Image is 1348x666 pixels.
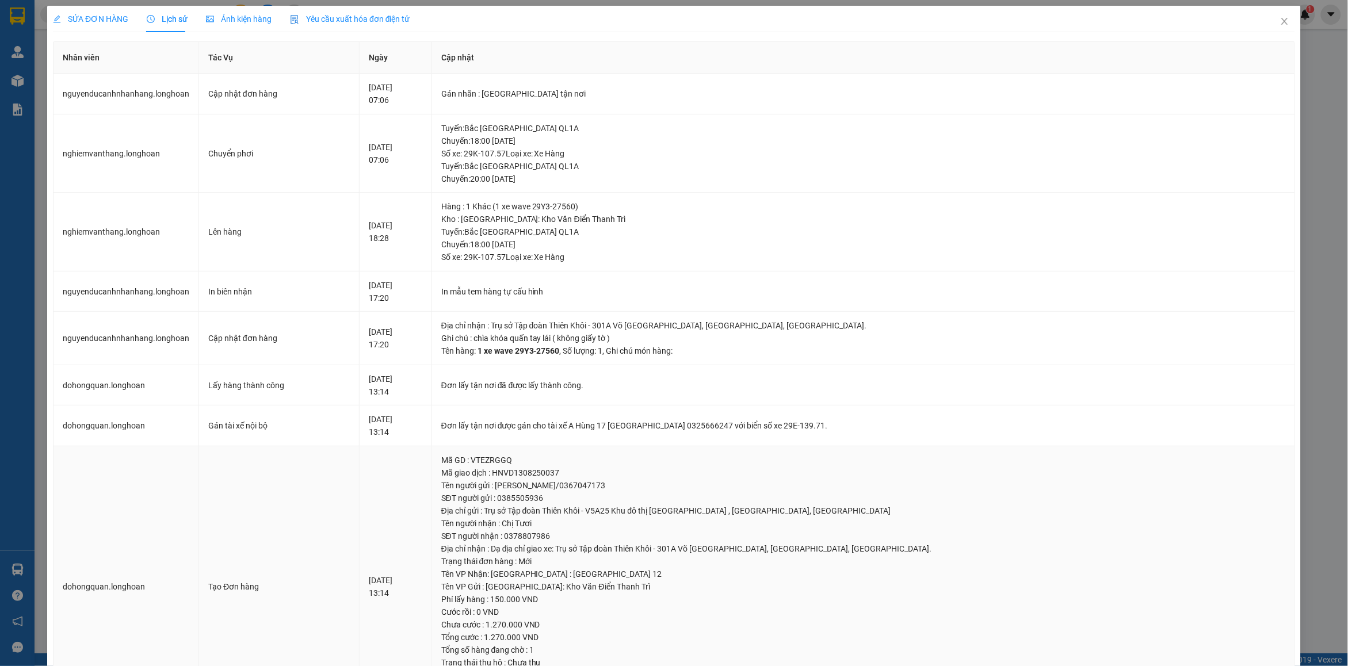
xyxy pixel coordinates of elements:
div: Mã giao dịch : HNVD1308250037 [441,466,1285,479]
div: Tổng cước : 1.270.000 VND [441,631,1285,644]
div: Cước rồi : 0 VND [441,606,1285,618]
span: 1 [598,346,603,355]
div: [DATE] 13:14 [369,373,422,398]
td: nghiemvanthang.longhoan [54,193,199,271]
div: Đơn lấy tận nơi được gán cho tài xế A Hùng 17 [GEOGRAPHIC_DATA] 0325666247 với biển số xe 29E-139... [441,419,1285,432]
button: Close [1269,6,1301,38]
div: [DATE] 13:14 [369,413,422,438]
span: Ảnh kiện hàng [206,14,272,24]
th: Tác Vụ [199,42,360,74]
div: Địa chỉ nhận : Trụ sở Tập đoàn Thiên Khôi - 301A Võ [GEOGRAPHIC_DATA], [GEOGRAPHIC_DATA], [GEOGRA... [441,319,1285,332]
td: nghiemvanthang.longhoan [54,114,199,193]
div: Lấy hàng thành công [208,379,350,392]
div: Chuyển phơi [208,147,350,160]
div: Kho : [GEOGRAPHIC_DATA]: Kho Văn Điển Thanh Trì [441,213,1285,225]
div: Cập nhật đơn hàng [208,332,350,345]
div: In mẫu tem hàng tự cấu hình [441,285,1285,298]
th: Cập nhật [432,42,1295,74]
div: Đơn lấy tận nơi đã được lấy thành công. [441,379,1285,392]
div: Hàng : 1 Khác (1 xe wave 29Y3-27560) [441,200,1285,213]
div: Tuyến : Bắc [GEOGRAPHIC_DATA] QL1A Chuyến: 18:00 [DATE] Số xe: 29K-107.57 Loại xe: Xe Hàng [441,225,1285,263]
th: Nhân viên [54,42,199,74]
div: Ghi chú : chìa khóa quấn tay lái ( không giấy tờ ) [441,332,1285,345]
td: nguyenducanhnhanhang.longhoan [54,74,199,114]
div: Tên VP Gửi : [GEOGRAPHIC_DATA]: Kho Văn Điển Thanh Trì [441,580,1285,593]
div: SĐT người nhận : 0378807986 [441,530,1285,542]
div: [DATE] 17:20 [369,279,422,304]
div: Gán nhãn : [GEOGRAPHIC_DATA] tận nơi [441,87,1285,100]
div: [DATE] 13:14 [369,574,422,599]
div: SĐT người gửi : 0385505936 [441,492,1285,504]
span: Yêu cầu xuất hóa đơn điện tử [290,14,410,24]
div: Cập nhật đơn hàng [208,87,350,100]
span: Lịch sử [147,14,188,24]
div: Tên hàng: , Số lượng: , Ghi chú món hàng: [441,345,1285,357]
div: Tổng số hàng đang chờ : 1 [441,644,1285,656]
div: Lên hàng [208,225,350,238]
div: Trạng thái đơn hàng : Mới [441,555,1285,568]
th: Ngày [360,42,431,74]
div: Gán tài xế nội bộ [208,419,350,432]
div: Tuyến : Bắc [GEOGRAPHIC_DATA] QL1A Chuyến: 18:00 [DATE] Số xe: 29K-107.57 Loại xe: Xe Hàng [441,122,1285,160]
div: Tên VP Nhận: [GEOGRAPHIC_DATA] : [GEOGRAPHIC_DATA] 12 [441,568,1285,580]
td: dohongquan.longhoan [54,405,199,446]
span: 1 xe wave 29Y3-27560 [478,346,560,355]
div: In biên nhận [208,285,350,298]
span: close [1280,17,1289,26]
span: picture [206,15,214,23]
div: [DATE] 07:06 [369,81,422,106]
span: clock-circle [147,15,155,23]
td: nguyenducanhnhanhang.longhoan [54,271,199,312]
div: Địa chỉ nhận : Dạ địa chỉ giao xe: Trụ sở Tập đoàn Thiên Khôi - 301A Võ [GEOGRAPHIC_DATA], [GEOGR... [441,542,1285,555]
div: [DATE] 18:28 [369,219,422,244]
div: Chưa cước : 1.270.000 VND [441,618,1285,631]
span: edit [53,15,61,23]
div: Tên người gửi : [PERSON_NAME]/0367047173 [441,479,1285,492]
div: Tạo Đơn hàng [208,580,350,593]
div: Địa chỉ gửi : Trụ sở Tập đoàn Thiên Khôi - V5A25 Khu đô thị [GEOGRAPHIC_DATA] , [GEOGRAPHIC_DATA]... [441,504,1285,517]
div: Tên người nhận : Chị Tươi [441,517,1285,530]
div: Phí lấy hàng : 150.000 VND [441,593,1285,606]
div: Mã GD : VTEZRGGQ [441,454,1285,466]
td: nguyenducanhnhanhang.longhoan [54,312,199,365]
div: Tuyến : Bắc [GEOGRAPHIC_DATA] QL1A Chuyến: 20:00 [DATE] [441,160,1285,185]
td: dohongquan.longhoan [54,365,199,406]
div: [DATE] 17:20 [369,326,422,351]
img: icon [290,15,299,24]
div: [DATE] 07:06 [369,141,422,166]
span: SỬA ĐƠN HÀNG [53,14,128,24]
